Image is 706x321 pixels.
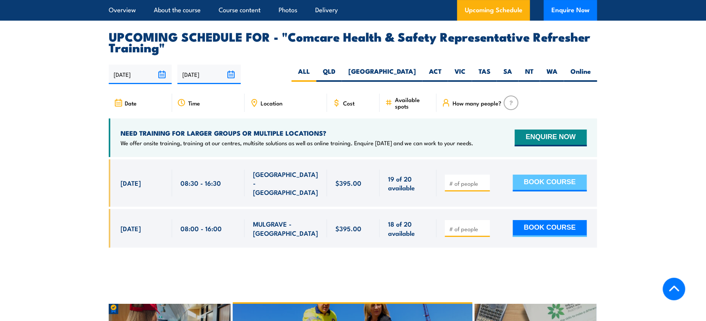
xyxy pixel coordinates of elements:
span: MULGRAVE - [GEOGRAPHIC_DATA] [253,219,319,237]
button: ENQUIRE NOW [515,130,587,146]
label: ALL [292,67,316,82]
label: WA [540,67,564,82]
span: $395.00 [335,178,361,187]
input: # of people [449,225,487,233]
span: 08:00 - 16:00 [181,224,222,233]
span: [DATE] [121,224,141,233]
label: TAS [472,67,497,82]
h2: UPCOMING SCHEDULE FOR - "Comcare Health & Safety Representative Refresher Training" [109,31,597,52]
label: Online [564,67,597,82]
h4: NEED TRAINING FOR LARGER GROUPS OR MULTIPLE LOCATIONS? [121,129,473,137]
span: Date [125,100,137,106]
button: BOOK COURSE [513,175,587,191]
span: 08:30 - 16:30 [181,178,221,187]
label: SA [497,67,519,82]
span: How many people? [453,100,501,106]
button: BOOK COURSE [513,220,587,237]
input: # of people [449,180,487,187]
span: Cost [343,100,355,106]
span: Location [261,100,282,106]
label: NT [519,67,540,82]
label: [GEOGRAPHIC_DATA] [342,67,422,82]
label: ACT [422,67,448,82]
span: 19 of 20 available [388,174,428,192]
input: To date [177,65,240,84]
input: From date [109,65,172,84]
span: Available spots [395,96,431,109]
span: Time [188,100,200,106]
p: We offer onsite training, training at our centres, multisite solutions as well as online training... [121,139,473,147]
label: QLD [316,67,342,82]
span: $395.00 [335,224,361,233]
span: 18 of 20 available [388,219,428,237]
span: [DATE] [121,178,141,187]
span: [GEOGRAPHIC_DATA] - [GEOGRAPHIC_DATA] [253,170,319,196]
label: VIC [448,67,472,82]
